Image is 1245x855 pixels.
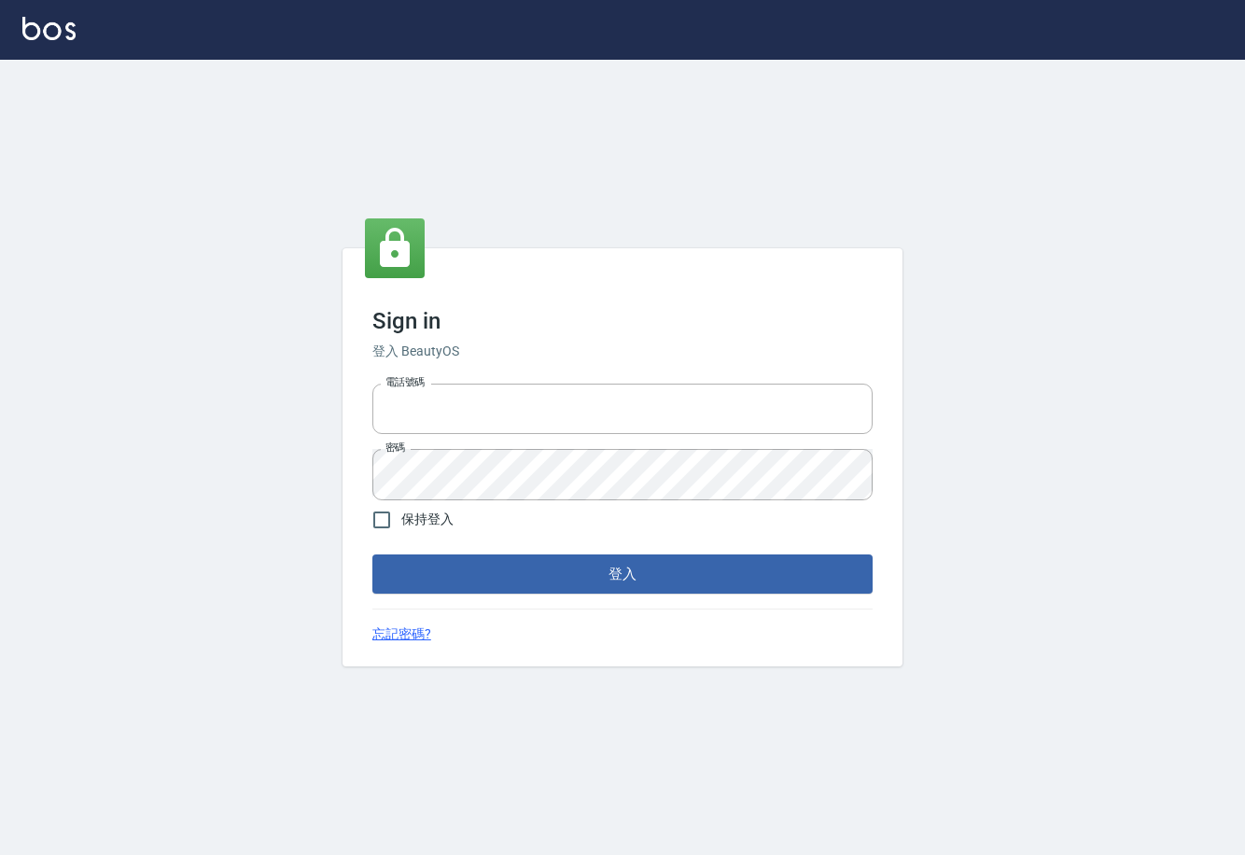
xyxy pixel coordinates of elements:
[372,624,431,644] a: 忘記密碼?
[372,308,873,334] h3: Sign in
[22,17,76,40] img: Logo
[401,510,454,529] span: 保持登入
[372,554,873,594] button: 登入
[372,342,873,361] h6: 登入 BeautyOS
[385,375,425,389] label: 電話號碼
[385,441,405,455] label: 密碼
